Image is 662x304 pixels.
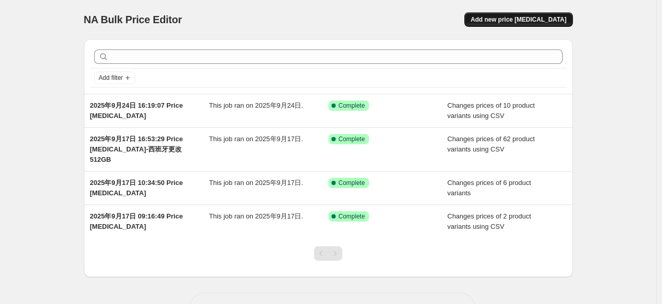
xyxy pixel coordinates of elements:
[94,72,135,84] button: Add filter
[209,135,303,143] span: This job ran on 2025年9月17日.
[209,102,303,109] span: This job ran on 2025年9月24日.
[447,102,535,120] span: Changes prices of 10 product variants using CSV
[339,179,365,187] span: Complete
[471,15,566,24] span: Add new price [MEDICAL_DATA]
[90,102,183,120] span: 2025年9月24日 16:19:07 Price [MEDICAL_DATA]
[99,74,123,82] span: Add filter
[84,14,182,25] span: NA Bulk Price Editor
[209,212,303,220] span: This job ran on 2025年9月17日.
[314,246,342,261] nav: Pagination
[339,102,365,110] span: Complete
[90,179,183,197] span: 2025年9月17日 10:34:50 Price [MEDICAL_DATA]
[447,179,531,197] span: Changes prices of 6 product variants
[447,135,535,153] span: Changes prices of 62 product variants using CSV
[209,179,303,187] span: This job ran on 2025年9月17日.
[464,12,572,27] button: Add new price [MEDICAL_DATA]
[90,212,183,230] span: 2025年9月17日 09:16:49 Price [MEDICAL_DATA]
[447,212,531,230] span: Changes prices of 2 product variants using CSV
[339,135,365,143] span: Complete
[339,212,365,221] span: Complete
[90,135,183,163] span: 2025年9月17日 16:53:29 Price [MEDICAL_DATA]-西班牙更改512GB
